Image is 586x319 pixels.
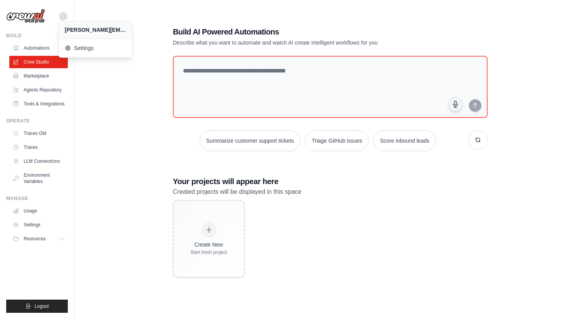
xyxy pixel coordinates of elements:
a: Usage [9,205,68,217]
h3: Your projects will appear here [173,176,488,187]
div: Operate [6,118,68,124]
a: Marketplace [9,70,68,82]
div: Create New [190,241,227,248]
a: Settings [9,219,68,231]
div: Build [6,33,68,39]
p: Describe what you want to automate and watch AI create intelligent workflows for you [173,39,433,47]
button: Resources [9,233,68,245]
button: Logout [6,300,68,313]
button: Triage GitHub issues [305,130,369,151]
a: Traces [9,141,68,153]
a: Environment Variables [9,169,68,188]
span: Settings [65,44,126,52]
div: Manage [6,195,68,202]
button: Click to speak your automation idea [448,97,463,112]
span: Logout [34,303,49,309]
h1: Build AI Powered Automations [173,26,433,37]
a: Agents Repository [9,84,68,96]
p: Created projects will be displayed in this space [173,187,488,197]
button: Get new suggestions [468,130,488,150]
a: Settings [59,40,132,56]
div: Start fresh project [190,249,227,255]
a: Crew Studio [9,56,68,68]
img: Logo [6,9,45,24]
iframe: Chat Widget [547,282,586,319]
div: [PERSON_NAME][EMAIL_ADDRESS][PERSON_NAME][DOMAIN_NAME] [65,26,126,34]
button: Score inbound leads [373,130,436,151]
a: Traces Old [9,127,68,140]
a: Tools & Integrations [9,98,68,110]
a: Automations [9,42,68,54]
button: Summarize customer support tickets [200,130,300,151]
span: Resources [24,236,46,242]
a: LLM Connections [9,155,68,167]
